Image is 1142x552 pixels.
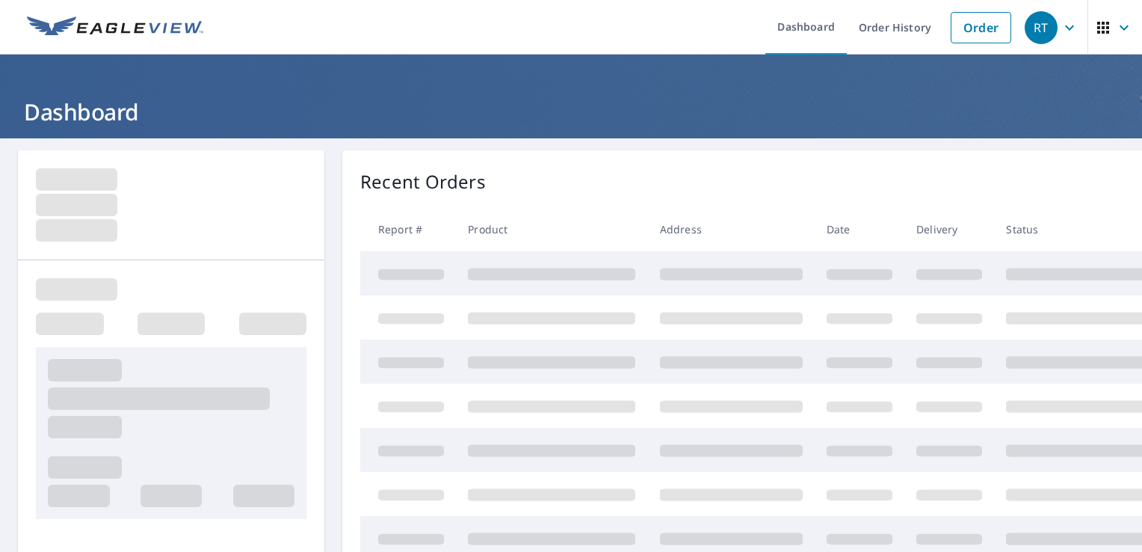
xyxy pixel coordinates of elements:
[360,168,486,195] p: Recent Orders
[648,207,815,251] th: Address
[27,16,203,39] img: EV Logo
[456,207,647,251] th: Product
[1025,11,1058,44] div: RT
[815,207,904,251] th: Date
[904,207,994,251] th: Delivery
[360,207,456,251] th: Report #
[18,96,1124,127] h1: Dashboard
[951,12,1011,43] a: Order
